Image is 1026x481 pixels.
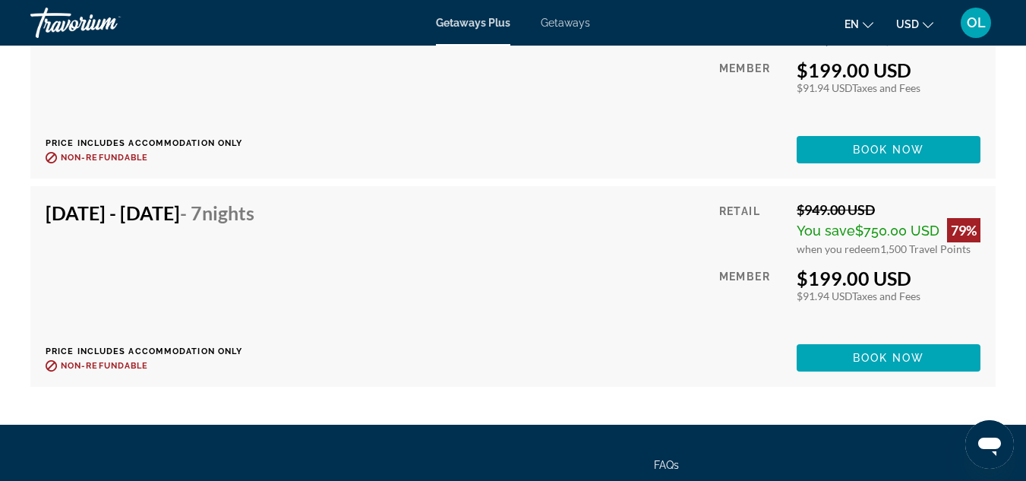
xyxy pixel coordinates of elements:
[855,223,939,239] span: $750.00 USD
[896,13,933,35] button: Change currency
[844,18,859,30] span: en
[30,3,182,43] a: Travorium
[797,267,980,290] div: $199.00 USD
[719,267,785,333] div: Member
[967,15,986,30] span: OL
[654,459,679,471] a: FAQs
[797,136,980,163] button: Book now
[46,201,254,224] h4: [DATE] - [DATE]
[797,290,980,302] div: $91.94 USD
[46,347,266,356] p: Price includes accommodation only
[797,344,980,372] button: Book now
[853,352,925,364] span: Book now
[797,242,880,255] span: when you redeem
[797,201,980,218] div: $949.00 USD
[956,7,996,39] button: User Menu
[61,153,148,163] span: Non-refundable
[880,242,971,255] span: 1,500 Travel Points
[202,201,254,224] span: Nights
[61,361,148,371] span: Non-refundable
[853,144,925,156] span: Book now
[180,201,254,224] span: - 7
[896,18,919,30] span: USD
[852,81,920,94] span: Taxes and Fees
[844,13,873,35] button: Change language
[436,17,510,29] a: Getaways Plus
[852,290,920,302] span: Taxes and Fees
[797,59,980,81] div: $199.00 USD
[965,420,1014,469] iframe: Button to launch messaging window
[541,17,590,29] a: Getaways
[797,223,855,239] span: You save
[719,201,785,255] div: Retail
[947,218,980,242] div: 79%
[797,81,980,94] div: $91.94 USD
[46,138,266,148] p: Price includes accommodation only
[719,59,785,125] div: Member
